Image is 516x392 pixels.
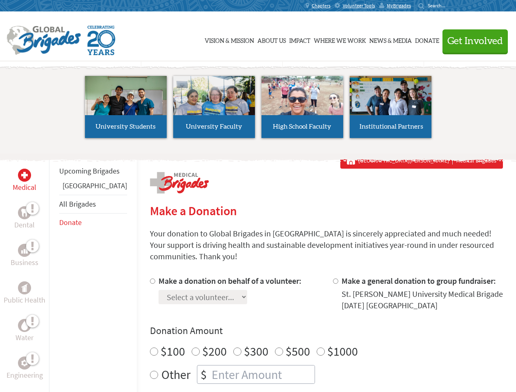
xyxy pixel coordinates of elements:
[16,332,34,343] p: Water
[21,360,28,366] img: Engineering
[18,281,31,294] div: Public Health
[96,123,156,130] span: University Students
[59,218,82,227] a: Donate
[286,343,310,359] label: $500
[173,76,255,131] img: menu_brigades_submenu_2.jpg
[16,319,34,343] a: WaterWater
[13,182,36,193] p: Medical
[21,209,28,216] img: Dental
[197,365,210,383] div: $
[21,247,28,254] img: Business
[210,365,315,383] input: Enter Amount
[369,19,412,60] a: News & Media
[350,76,431,138] a: Institutional Partners
[312,2,331,9] span: Chapters
[18,244,31,257] div: Business
[4,294,45,306] p: Public Health
[161,365,190,384] label: Other
[343,2,375,9] span: Volunteer Tools
[85,76,167,130] img: menu_brigades_submenu_1.jpg
[87,26,115,55] img: Global Brigades Celebrating 20 Years
[360,123,423,130] span: Institutional Partners
[150,203,503,218] h2: Make a Donation
[327,343,358,359] label: $1000
[7,370,43,381] p: Engineering
[21,284,28,292] img: Public Health
[289,19,310,60] a: Impact
[21,172,28,178] img: Medical
[63,181,127,190] a: [GEOGRAPHIC_DATA]
[11,257,38,268] p: Business
[273,123,331,130] span: High School Faculty
[14,219,35,231] p: Dental
[18,356,31,370] div: Engineering
[59,162,127,180] li: Upcoming Brigades
[150,324,503,337] h4: Donation Amount
[342,288,503,311] div: St. [PERSON_NAME] University Medical Brigade [DATE] [GEOGRAPHIC_DATA]
[59,199,96,209] a: All Brigades
[7,26,81,55] img: Global Brigades Logo
[59,166,120,176] a: Upcoming Brigades
[4,281,45,306] a: Public HealthPublic Health
[244,343,268,359] label: $300
[85,76,167,138] a: University Students
[59,214,127,232] li: Donate
[261,76,343,138] a: High School Faculty
[314,19,366,60] a: Where We Work
[59,195,127,214] li: All Brigades
[150,228,503,262] p: Your donation to Global Brigades in [GEOGRAPHIC_DATA] is sincerely appreciated and much needed! Y...
[447,36,503,46] span: Get Involved
[13,169,36,193] a: MedicalMedical
[7,356,43,381] a: EngineeringEngineering
[159,276,302,286] label: Make a donation on behalf of a volunteer:
[202,343,227,359] label: $200
[11,244,38,268] a: BusinessBusiness
[18,169,31,182] div: Medical
[173,76,255,138] a: University Faculty
[18,206,31,219] div: Dental
[342,276,496,286] label: Make a general donation to group fundraiser:
[428,2,451,9] input: Search...
[59,180,127,195] li: Greece
[161,343,185,359] label: $100
[387,2,411,9] span: MyBrigades
[14,206,35,231] a: DentalDental
[21,321,28,330] img: Water
[18,319,31,332] div: Water
[415,19,439,60] a: Donate
[150,172,209,194] img: logo-medical.png
[261,76,343,116] img: menu_brigades_submenu_3.jpg
[442,29,508,53] button: Get Involved
[257,19,286,60] a: About Us
[205,19,254,60] a: Vision & Mission
[186,123,242,130] span: University Faculty
[350,76,431,130] img: menu_brigades_submenu_4.jpg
